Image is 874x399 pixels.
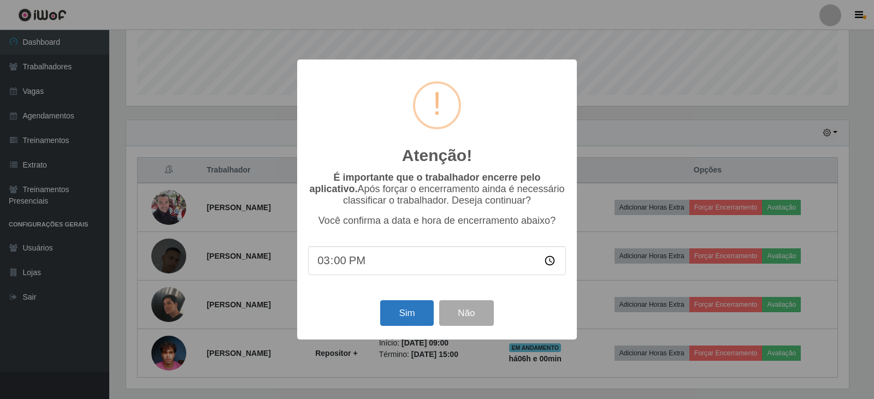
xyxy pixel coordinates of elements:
h2: Atenção! [402,146,472,165]
button: Sim [380,300,433,326]
button: Não [439,300,493,326]
p: Você confirma a data e hora de encerramento abaixo? [308,215,566,227]
b: É importante que o trabalhador encerre pelo aplicativo. [309,172,540,194]
p: Após forçar o encerramento ainda é necessário classificar o trabalhador. Deseja continuar? [308,172,566,206]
